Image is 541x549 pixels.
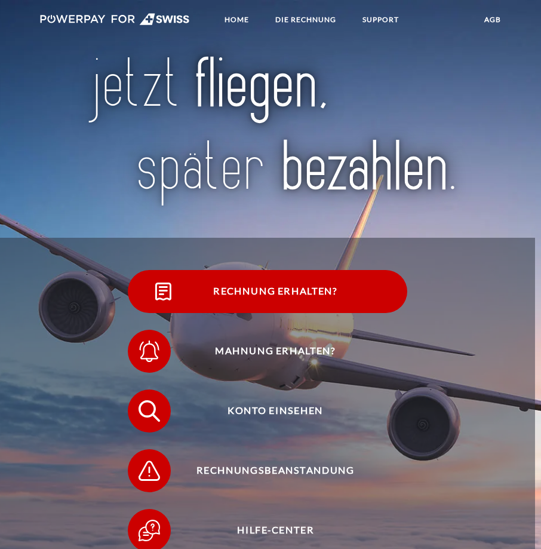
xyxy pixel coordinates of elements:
[144,330,407,373] span: Mahnung erhalten?
[128,449,407,492] button: Rechnungsbeanstandung
[136,457,163,484] img: qb_warning.svg
[144,270,407,313] span: Rechnung erhalten?
[40,13,190,25] img: logo-swiss-white.svg
[136,397,163,424] img: qb_search.svg
[112,327,423,375] a: Mahnung erhalten?
[84,55,457,209] img: title-swiss_de.svg
[265,9,346,30] a: DIE RECHNUNG
[144,389,407,433] span: Konto einsehen
[474,9,511,30] a: agb
[136,338,163,364] img: qb_bell.svg
[144,449,407,492] span: Rechnungsbeanstandung
[214,9,259,30] a: Home
[112,447,423,495] a: Rechnungsbeanstandung
[112,387,423,435] a: Konto einsehen
[112,268,423,315] a: Rechnung erhalten?
[136,517,163,544] img: qb_help.svg
[128,330,407,373] button: Mahnung erhalten?
[128,389,407,433] button: Konto einsehen
[128,270,407,313] button: Rechnung erhalten?
[150,278,177,305] img: qb_bill.svg
[352,9,409,30] a: SUPPORT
